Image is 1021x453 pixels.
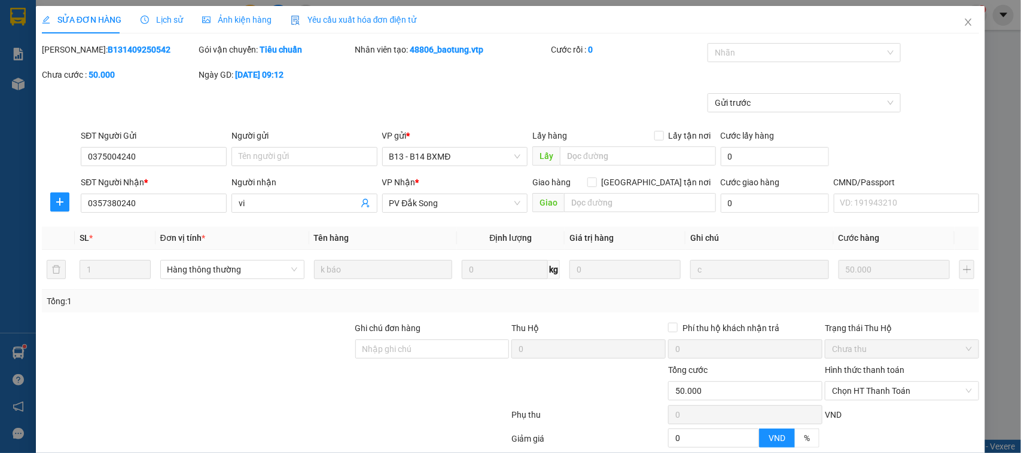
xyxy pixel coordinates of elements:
b: 50.000 [89,70,115,79]
input: Cước lấy hàng [721,147,829,166]
input: Dọc đường [560,146,716,166]
span: Lấy [532,146,560,166]
div: [PERSON_NAME]: [42,43,196,56]
input: 0 [839,260,950,279]
button: Close [952,6,985,39]
span: Định lượng [489,233,532,243]
div: SĐT Người Gửi [81,129,227,142]
label: Hình thức thanh toán [825,365,904,375]
span: SỬA ĐƠN HÀNG [42,15,121,25]
b: [DATE] 09:12 [235,70,284,79]
label: Ghi chú đơn hàng [355,323,421,333]
img: icon [291,16,300,25]
span: Gửi trước [715,94,894,112]
div: VP gửi [382,129,528,142]
span: Tên hàng [314,233,349,243]
div: Ngày GD: [199,68,353,81]
span: Cước hàng [839,233,880,243]
span: B13 - B14 BXMĐ [389,148,521,166]
button: delete [47,260,66,279]
span: Thu Hộ [511,323,539,333]
span: Giá trị hàng [569,233,614,243]
th: Ghi chú [685,227,833,250]
div: Nhân viên tạo: [355,43,548,56]
div: SĐT Người Nhận [81,176,227,189]
span: % [804,433,810,443]
div: Cước rồi : [551,43,705,56]
span: PV Đắk Song [389,194,521,212]
span: close [964,17,973,27]
span: [GEOGRAPHIC_DATA] tận nơi [597,176,716,189]
div: Trạng thái Thu Hộ [825,322,979,335]
span: user-add [361,198,370,208]
label: Cước lấy hàng [721,131,775,140]
span: Lấy tận nơi [664,129,716,142]
button: plus [959,260,974,279]
b: 48806_baotung.vtp [410,45,484,54]
div: CMND/Passport [834,176,980,189]
b: B131409250542 [108,45,170,54]
span: edit [42,16,50,24]
input: Ghi chú đơn hàng [355,339,510,359]
b: Tiêu chuẩn [260,45,302,54]
span: Hàng thông thường [167,261,297,278]
div: Tổng: 1 [47,295,395,308]
input: Cước giao hàng [721,194,829,213]
div: Chưa cước : [42,68,196,81]
span: clock-circle [141,16,149,24]
span: VP Nhận [382,177,416,187]
span: Giao hàng [532,177,571,187]
span: plus [51,197,69,207]
input: Dọc đường [564,193,716,212]
span: Giao [532,193,564,212]
div: Giảm giá [511,432,668,453]
div: Người nhận [231,176,377,189]
span: Phí thu hộ khách nhận trả [678,322,784,335]
span: Tổng cước [668,365,708,375]
span: picture [202,16,211,24]
span: Chọn HT Thanh Toán [832,382,972,400]
span: kg [548,260,560,279]
input: Ghi Chú [690,260,828,279]
div: Người gửi [231,129,377,142]
span: Lịch sử [141,15,183,25]
input: VD: Bàn, Ghế [314,260,452,279]
span: SL [80,233,89,243]
div: Phụ thu [511,408,668,429]
span: Ảnh kiện hàng [202,15,272,25]
b: 0 [588,45,593,54]
div: Gói vận chuyển: [199,43,353,56]
span: VND [825,410,842,420]
span: Chưa thu [832,340,972,358]
span: VND [769,433,785,443]
span: Yêu cầu xuất hóa đơn điện tử [291,15,417,25]
label: Cước giao hàng [721,177,780,187]
input: 0 [569,260,681,279]
span: Lấy hàng [532,131,567,140]
button: plus [50,192,69,212]
span: Đơn vị tính [160,233,205,243]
